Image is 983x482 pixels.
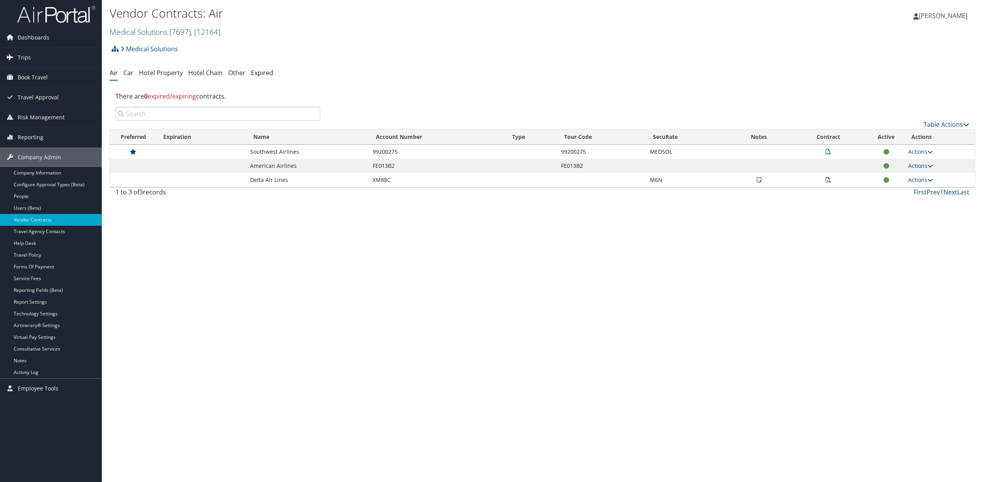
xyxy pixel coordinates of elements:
[110,27,220,37] a: Medical Solutions
[144,92,148,101] strong: 0
[246,173,368,187] td: Delta Air Lines
[228,68,245,77] a: Other
[908,162,933,169] a: Actions
[919,11,967,20] span: [PERSON_NAME]
[115,107,320,121] input: Search
[251,68,273,77] a: Expired
[369,159,505,173] td: FE013B2
[156,129,246,145] th: Expiration: activate to sort column ascending
[17,5,96,23] img: airportal-logo.png
[139,68,183,77] a: Hotel Property
[904,129,975,145] th: Actions
[868,129,904,145] th: Active: activate to sort column ascending
[115,187,320,201] div: 1 to 3 of records
[557,145,646,159] td: 99200275
[18,147,61,167] span: Company Admin
[144,92,196,101] span: expired/expiring
[18,379,58,398] span: Employee Tools
[557,159,646,173] td: FE013B2
[18,48,31,67] span: Trips
[369,173,505,187] td: XM88C
[110,129,156,145] th: Preferred: activate to sort column ascending
[943,188,957,196] a: Next
[246,129,368,145] th: Name: activate to sort column ascending
[908,176,933,183] a: Actions
[18,68,48,87] span: Book Travel
[505,129,557,145] th: Type: activate to sort column ascending
[18,108,65,127] span: Risk Management
[913,4,975,27] a: [PERSON_NAME]
[908,148,933,155] a: Actions
[191,27,220,37] span: , [ 12164 ]
[646,173,729,187] td: M6N
[957,188,969,196] a: Last
[369,145,505,159] td: 99200275
[110,5,687,22] h1: Vendor Contracts: Air
[646,129,729,145] th: SecuRate: activate to sort column ascending
[914,188,927,196] a: First
[789,129,868,145] th: Contract: activate to sort column ascending
[369,129,505,145] th: Account Number: activate to sort column ascending
[170,27,191,37] span: ( 7697 )
[110,68,118,77] a: Air
[18,28,49,47] span: Dashboards
[123,68,133,77] a: Car
[188,68,223,77] a: Hotel Chain
[927,188,940,196] a: Prev
[110,86,975,107] div: There are contracts.
[729,129,789,145] th: Notes: activate to sort column ascending
[246,145,368,159] td: Southwest Airlines
[246,159,368,173] td: American Airlines
[923,120,969,129] a: Table Actions
[18,88,59,107] span: Travel Approval
[557,129,646,145] th: Tour Code: activate to sort column ascending
[139,188,143,196] span: 3
[121,41,178,57] a: Medical Solutions
[940,188,943,196] a: 1
[646,145,729,159] td: MEDSOL
[18,128,43,147] span: Reporting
